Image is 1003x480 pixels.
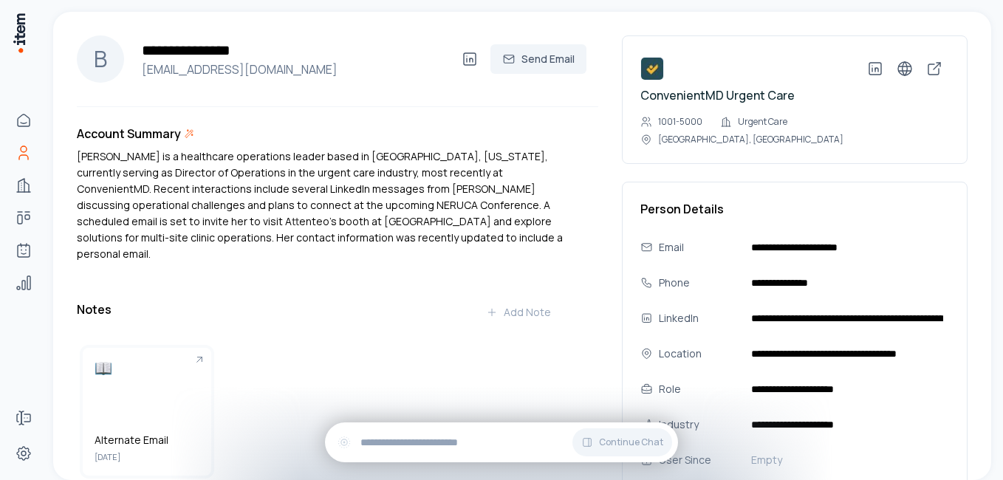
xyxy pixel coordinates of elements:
a: Agents [9,236,38,265]
h3: Person Details [640,200,949,218]
button: Send Email [490,44,586,74]
img: book [95,360,112,377]
button: Continue Chat [572,428,672,456]
p: [GEOGRAPHIC_DATA], [GEOGRAPHIC_DATA] [658,134,843,145]
p: Urgent Care [738,116,787,128]
a: Companies [9,171,38,200]
img: ConvenientMD Urgent Care [640,57,664,80]
h3: Notes [77,301,112,318]
div: Role [659,381,739,397]
h3: Account Summary [77,125,181,143]
div: B [77,35,124,83]
p: [PERSON_NAME] is a healthcare operations leader based in [GEOGRAPHIC_DATA], [US_STATE], currently... [77,148,563,262]
div: User Since [659,452,739,468]
a: Settings [9,439,38,468]
a: Deals [9,203,38,233]
p: 1001-5000 [658,116,702,128]
a: People [9,138,38,168]
div: Continue Chat [325,422,678,462]
h5: Alternate Email [95,433,199,448]
span: Empty [751,453,782,467]
span: Continue Chat [599,436,663,448]
div: Phone [659,275,739,291]
button: Empty [745,448,949,472]
span: [DATE] [95,450,199,464]
h4: [EMAIL_ADDRESS][DOMAIN_NAME] [136,61,455,78]
a: Analytics [9,268,38,298]
button: Add Note [474,298,563,327]
img: Item Brain Logo [12,12,27,54]
div: Location [659,346,739,362]
div: LinkedIn [659,310,739,326]
div: Email [659,239,739,256]
a: Home [9,106,38,135]
a: ConvenientMD Urgent Care [640,87,795,103]
div: Industry [659,416,739,433]
a: Forms [9,403,38,433]
div: Add Note [486,305,551,320]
